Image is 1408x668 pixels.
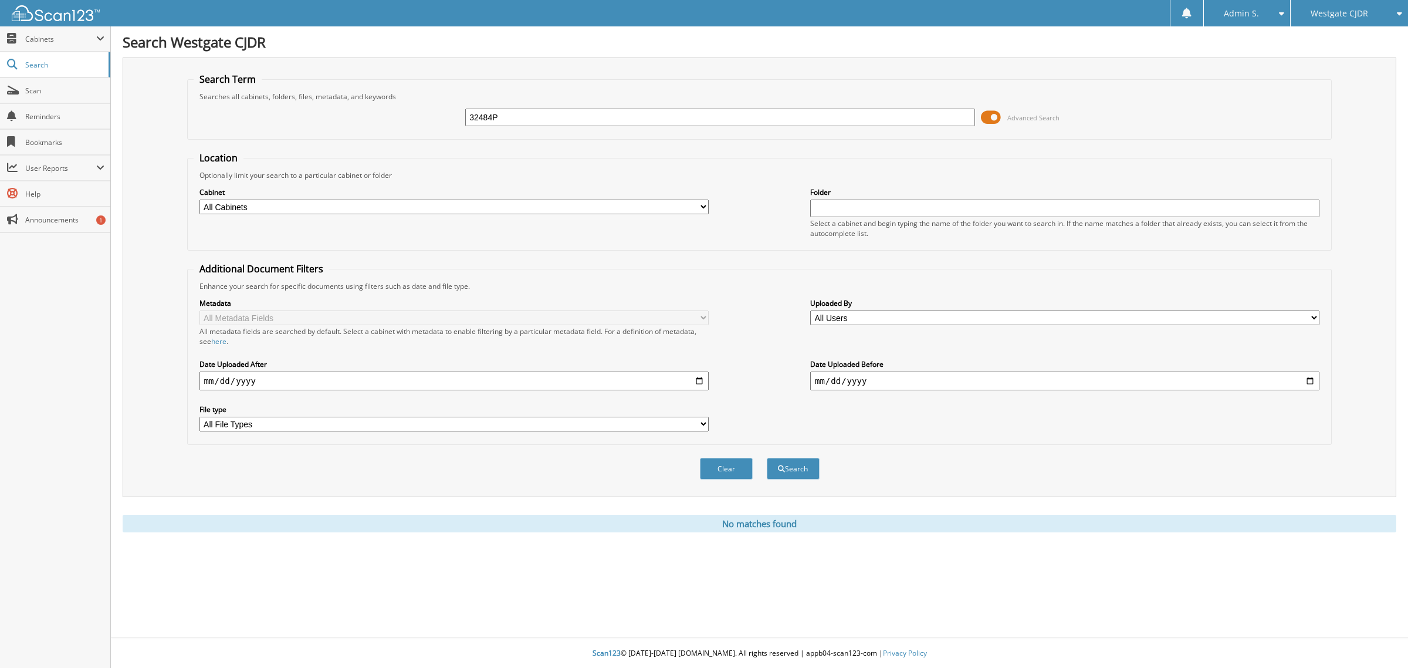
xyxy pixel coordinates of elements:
label: File type [199,404,709,414]
div: Optionally limit your search to a particular cabinet or folder [194,170,1326,180]
span: Bookmarks [25,137,104,147]
span: Scan123 [593,648,621,658]
input: end [810,372,1319,390]
a: Privacy Policy [883,648,927,658]
label: Folder [810,187,1319,197]
span: Scan [25,86,104,96]
span: Cabinets [25,34,96,44]
a: here [211,336,226,346]
span: Admin S. [1224,10,1259,17]
div: Select a cabinet and begin typing the name of the folder you want to search in. If the name match... [810,218,1319,238]
h1: Search Westgate CJDR [123,32,1396,52]
div: All metadata fields are searched by default. Select a cabinet with metadata to enable filtering b... [199,326,709,346]
div: No matches found [123,515,1396,532]
label: Uploaded By [810,298,1319,308]
div: 1 [96,215,106,225]
label: Metadata [199,298,709,308]
span: Help [25,189,104,199]
span: Reminders [25,112,104,122]
div: Enhance your search for specific documents using filters such as date and file type. [194,281,1326,291]
label: Date Uploaded Before [810,359,1319,369]
legend: Additional Document Filters [194,262,329,275]
span: Search [25,60,103,70]
span: Advanced Search [1007,113,1060,122]
legend: Search Term [194,73,262,86]
div: © [DATE]-[DATE] [DOMAIN_NAME]. All rights reserved | appb04-scan123-com | [111,639,1408,668]
input: start [199,372,709,390]
span: User Reports [25,163,96,173]
button: Clear [700,458,753,480]
label: Date Uploaded After [199,359,709,369]
span: Announcements [25,215,104,225]
div: Searches all cabinets, folders, files, metadata, and keywords [194,92,1326,102]
span: Westgate CJDR [1311,10,1368,17]
button: Search [767,458,820,480]
img: scan123-logo-white.svg [12,5,100,21]
label: Cabinet [199,187,709,197]
legend: Location [194,151,243,164]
